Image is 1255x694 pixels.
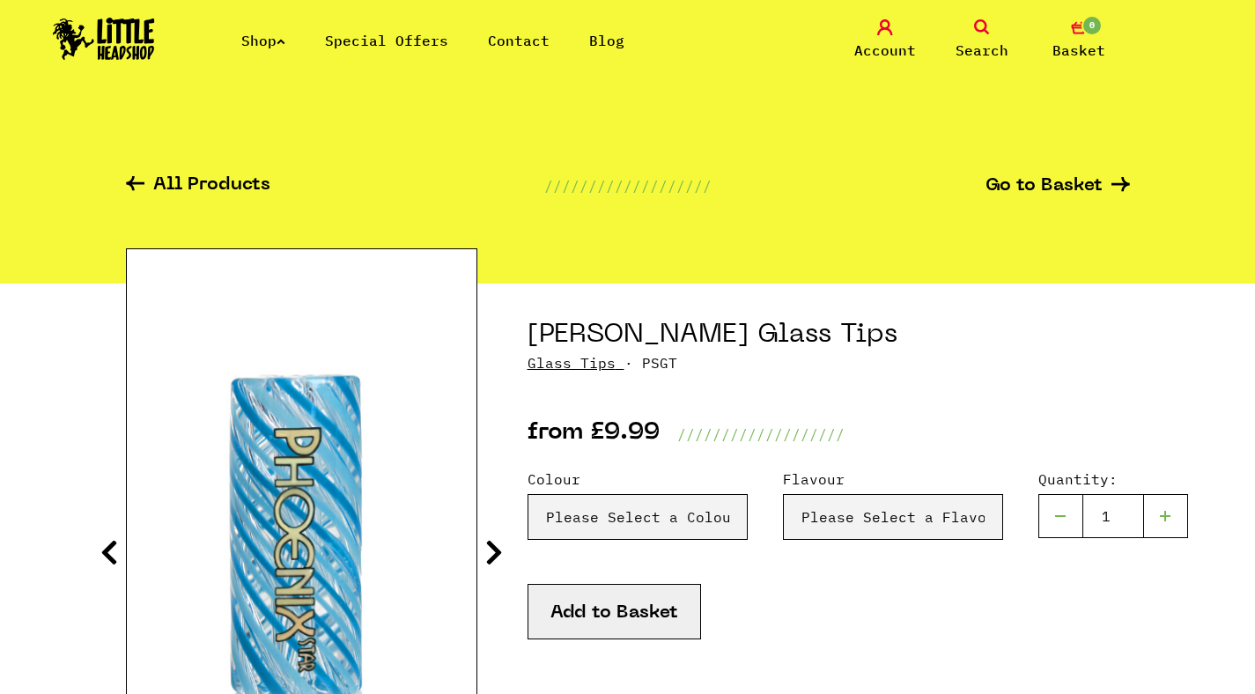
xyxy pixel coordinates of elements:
[1038,469,1188,490] label: Quantity:
[488,32,550,49] a: Contact
[528,424,660,445] p: from £9.99
[1082,494,1144,538] input: 1
[854,40,916,61] span: Account
[986,177,1130,196] a: Go to Basket
[938,19,1026,61] a: Search
[528,354,616,372] a: Glass Tips
[589,32,624,49] a: Blog
[1052,40,1105,61] span: Basket
[783,469,1003,490] label: Flavour
[126,176,270,196] a: All Products
[528,352,1130,373] p: · PSGT
[956,40,1008,61] span: Search
[528,319,1130,352] h1: [PERSON_NAME] Glass Tips
[1035,19,1123,61] a: 0 Basket
[1082,15,1103,36] span: 0
[528,584,701,639] button: Add to Basket
[241,32,285,49] a: Shop
[677,424,845,445] p: ///////////////////
[544,175,712,196] p: ///////////////////
[528,469,748,490] label: Colour
[325,32,448,49] a: Special Offers
[53,18,155,60] img: Little Head Shop Logo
